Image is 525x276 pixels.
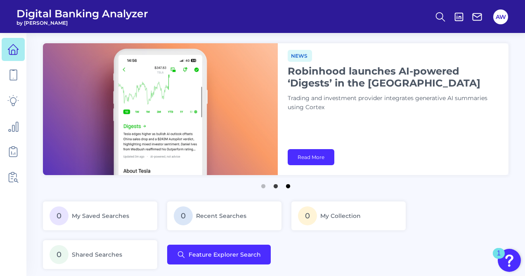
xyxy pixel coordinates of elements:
button: 1 [259,180,267,188]
span: 0 [50,245,69,264]
p: Trading and investment provider integrates generative AI summaries using Cortex [288,94,494,112]
span: 0 [298,206,317,225]
span: Feature Explorer Search [189,251,261,258]
span: My Saved Searches [72,212,129,220]
button: Feature Explorer Search [167,245,271,264]
a: 0My Saved Searches [43,201,157,230]
a: News [288,51,312,59]
h1: Robinhood launches AI-powered ‘Digests’ in the [GEOGRAPHIC_DATA] [288,65,494,89]
span: 0 [174,206,193,225]
a: 0My Collection [291,201,406,230]
a: Read More [288,149,334,165]
button: 2 [272,180,280,188]
div: 1 [497,253,501,264]
span: Shared Searches [72,251,122,258]
button: Open Resource Center, 1 new notification [498,249,521,272]
a: 0Shared Searches [43,240,157,269]
span: Digital Banking Analyzer [17,7,148,20]
button: AW [493,9,508,24]
span: 0 [50,206,69,225]
span: News [288,50,312,62]
a: 0Recent Searches [167,201,281,230]
span: Recent Searches [196,212,246,220]
span: by [PERSON_NAME] [17,20,148,26]
button: 3 [284,180,292,188]
img: bannerImg [43,43,278,175]
span: My Collection [320,212,361,220]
